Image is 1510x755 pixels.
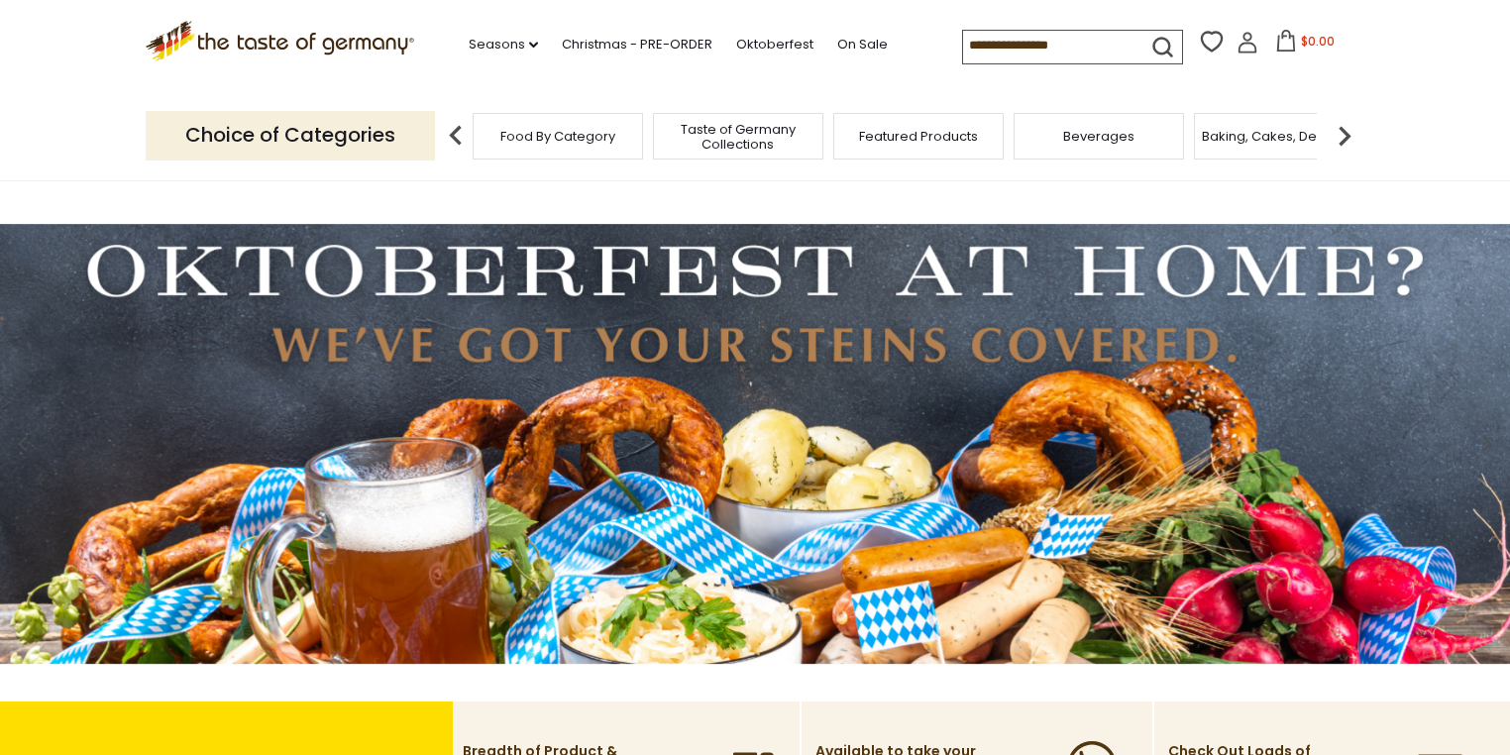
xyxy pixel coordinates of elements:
a: Seasons [469,34,538,55]
a: Taste of Germany Collections [659,122,817,152]
a: Beverages [1063,129,1134,144]
img: next arrow [1325,116,1364,156]
a: Food By Category [500,129,615,144]
a: Featured Products [859,129,978,144]
p: Choice of Categories [146,111,435,160]
a: Christmas - PRE-ORDER [562,34,712,55]
img: previous arrow [436,116,476,156]
button: $0.00 [1262,30,1347,59]
a: On Sale [837,34,888,55]
a: Oktoberfest [736,34,813,55]
span: $0.00 [1301,33,1335,50]
a: Baking, Cakes, Desserts [1202,129,1355,144]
